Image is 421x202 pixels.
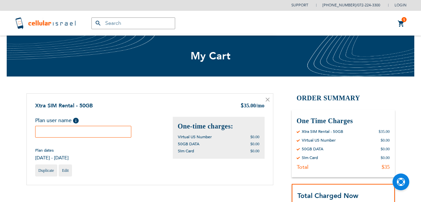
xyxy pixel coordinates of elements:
[357,3,380,8] a: 072-224-3300
[297,164,308,170] div: Total
[256,103,265,108] span: /mo
[398,20,405,28] a: 1
[291,3,308,8] a: Support
[379,129,390,134] div: $35.00
[381,155,390,160] div: $0.00
[302,146,323,152] div: 50GB DATA
[15,16,78,30] img: Cellular Israel
[395,3,407,8] span: Login
[302,138,336,143] div: Virtual US Number
[381,146,390,152] div: $0.00
[59,164,72,176] a: Edit
[240,102,244,110] span: $
[39,168,54,173] span: Duplicate
[35,117,72,124] span: Plan user name
[302,129,343,134] div: Xtra SIM Rental - 50GB
[382,164,390,170] div: $35
[91,17,175,29] input: Search
[292,93,395,103] h2: Order Summary
[178,122,260,131] h2: One-time charges:
[240,102,265,110] div: 35.00
[35,155,69,161] span: [DATE] - [DATE]
[323,3,356,8] a: [PHONE_NUMBER]
[302,155,318,160] div: Sim Card
[73,118,79,123] span: Help
[62,168,69,173] span: Edit
[178,148,194,154] span: Sim Card
[251,149,260,153] span: $0.00
[381,138,390,143] div: $0.00
[316,0,380,10] li: /
[35,148,69,153] span: Plan dates
[403,17,405,22] span: 1
[251,142,260,146] span: $0.00
[297,116,390,125] h3: One Time Charges
[251,135,260,139] span: $0.00
[191,49,231,63] span: My Cart
[35,102,93,109] a: Xtra SIM Rental - 50GB
[178,141,199,147] span: 50GB DATA
[178,134,212,140] span: Virtual US Number
[35,164,58,176] a: Duplicate
[297,191,358,200] strong: Total Charged Now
